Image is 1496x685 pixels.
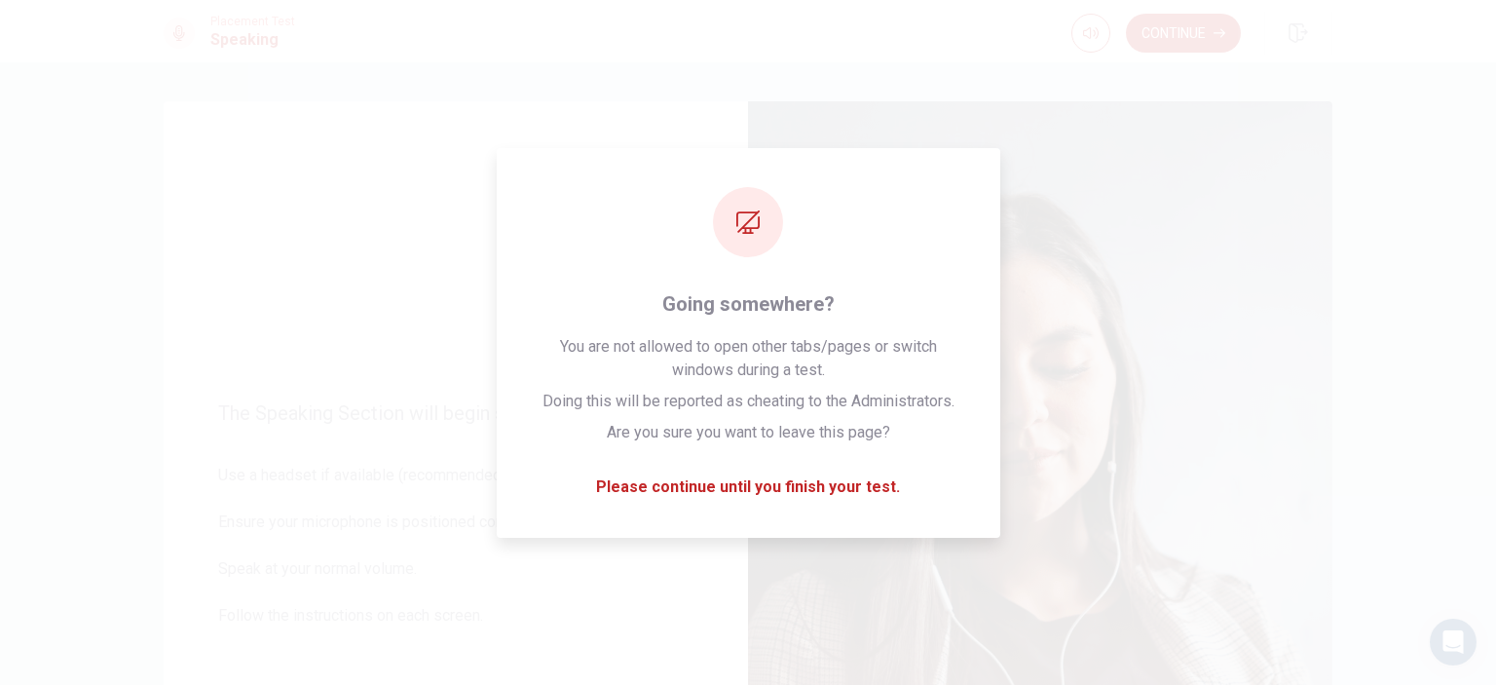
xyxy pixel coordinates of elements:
span: Placement Test [210,15,295,28]
button: Continue [1126,14,1241,53]
span: Use a headset if available (recommended for best audio quality). Ensure your microphone is positi... [218,464,693,651]
span: The Speaking Section will begin soon. [218,401,693,425]
h1: Speaking [210,28,295,52]
div: Open Intercom Messenger [1430,619,1477,666]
